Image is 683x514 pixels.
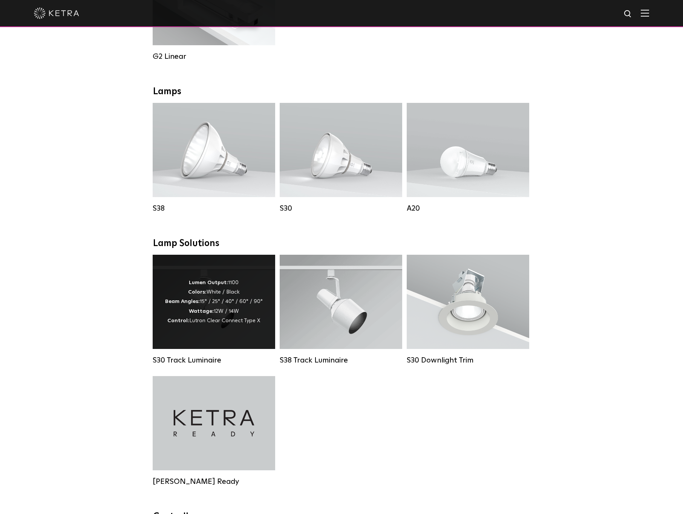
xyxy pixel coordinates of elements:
a: A20 Lumen Output:600 / 800Colors:White / BlackBase Type:E26 Edison Base / GU24Beam Angles:Omni-Di... [407,103,529,213]
a: S30 Downlight Trim S30 Downlight Trim [407,255,529,365]
a: [PERSON_NAME] Ready [PERSON_NAME] Ready [153,376,275,486]
div: [PERSON_NAME] Ready [153,477,275,486]
a: S30 Lumen Output:1100Colors:White / BlackBase Type:E26 Edison Base / GU24Beam Angles:15° / 25° / ... [280,103,402,213]
span: Lutron Clear Connect Type X [189,318,260,323]
div: S30 Track Luminaire [153,356,275,365]
strong: Wattage: [189,309,214,314]
div: G2 Linear [153,52,275,61]
img: ketra-logo-2019-white [34,8,79,19]
div: 1100 White / Black 15° / 25° / 40° / 60° / 90° 12W / 14W [165,278,263,326]
div: Lamps [153,86,530,97]
div: S30 [280,204,402,213]
div: Lamp Solutions [153,238,530,249]
strong: Lumen Output: [189,280,228,285]
div: S38 [153,204,275,213]
strong: Beam Angles: [165,299,200,304]
div: S30 Downlight Trim [407,356,529,365]
div: S38 Track Luminaire [280,356,402,365]
a: S30 Track Luminaire Lumen Output:1100Colors:White / BlackBeam Angles:15° / 25° / 40° / 60° / 90°W... [153,255,275,365]
div: A20 [407,204,529,213]
img: Hamburger%20Nav.svg [641,9,649,17]
strong: Control: [167,318,189,323]
a: S38 Lumen Output:1100Colors:White / BlackBase Type:E26 Edison Base / GU24Beam Angles:10° / 25° / ... [153,103,275,213]
a: S38 Track Luminaire Lumen Output:1100Colors:White / BlackBeam Angles:10° / 25° / 40° / 60°Wattage... [280,255,402,365]
strong: Colors: [188,289,207,295]
img: search icon [623,9,633,19]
